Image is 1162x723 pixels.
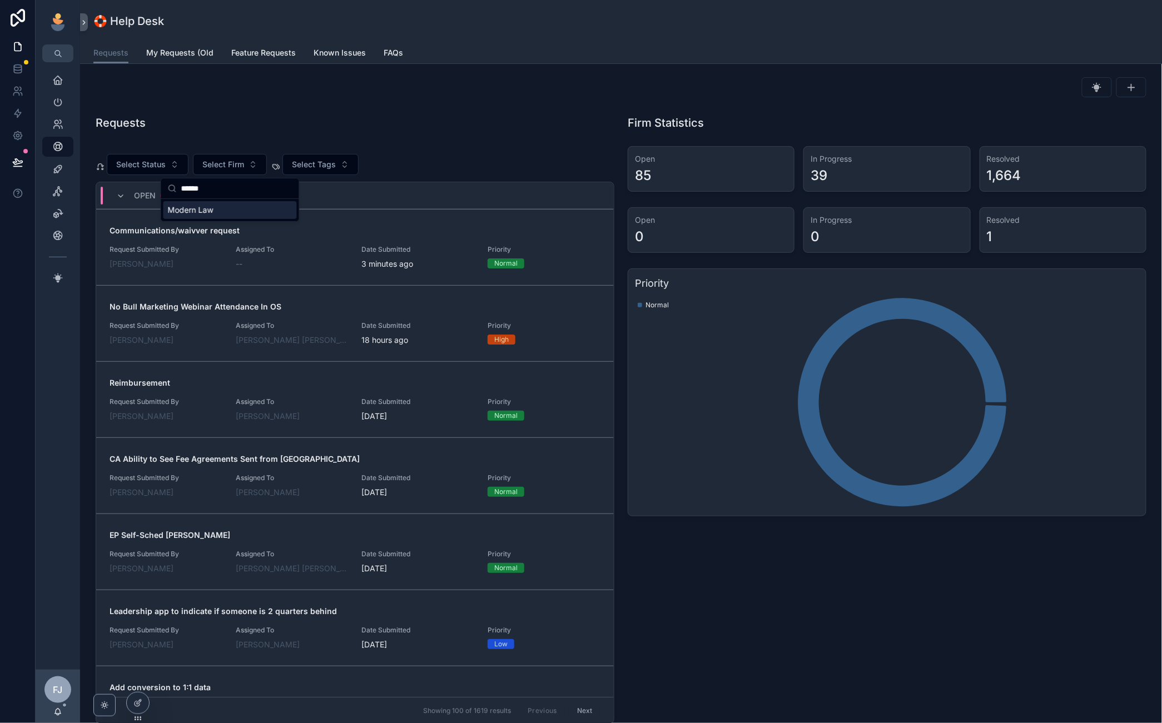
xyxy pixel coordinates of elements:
button: Select Button [107,154,188,175]
a: [PERSON_NAME] [110,258,173,270]
a: ReimbursementRequest Submitted By[PERSON_NAME]Assigned To[PERSON_NAME]Date Submitted[DATE]Priorit... [96,361,614,437]
h3: Resolved [987,153,1139,164]
a: [PERSON_NAME] [110,411,173,422]
strong: Leadership app to indicate if someone is 2 quarters behind [110,606,337,616]
div: Suggestions [161,199,299,221]
div: 85 [635,167,651,185]
a: [PERSON_NAME] [110,639,173,650]
span: Date Submitted [362,321,475,330]
span: Priority [488,550,600,559]
img: App logo [49,13,67,31]
h1: Requests [96,115,146,131]
div: Normal [494,411,518,421]
div: Normal [494,487,518,497]
span: Modern Law [168,205,213,216]
strong: No Bull Marketing Webinar Attendance In OS [110,302,281,311]
span: Date Submitted [362,626,475,635]
span: Priority [488,626,600,635]
span: Assigned To [236,626,349,635]
span: Feature Requests [231,47,296,58]
span: FJ [53,683,63,696]
h3: In Progress [811,153,963,164]
span: Select Status [116,159,166,170]
strong: EP Self-Sched [PERSON_NAME] [110,530,230,540]
div: Low [494,639,508,649]
span: Date Submitted [362,550,475,559]
span: Priority [488,473,600,482]
strong: Reimbursement [110,378,170,387]
p: [DATE] [362,411,388,422]
h1: Firm Statistics [628,115,704,131]
div: chart [635,296,1139,509]
span: Normal [645,301,669,310]
a: [PERSON_NAME] [110,563,173,574]
a: Requests [93,43,128,64]
div: 0 [635,228,644,246]
a: Feature Requests [231,43,296,65]
div: 0 [811,228,820,246]
p: [DATE] [362,563,388,574]
span: My Requests (Old [146,47,213,58]
div: 1,664 [987,167,1021,185]
span: Priority [488,245,600,254]
h3: Open [635,153,787,164]
a: [PERSON_NAME] [PERSON_NAME] [236,563,349,574]
span: Date Submitted [362,473,475,482]
button: Next [569,702,600,719]
a: [PERSON_NAME] [236,487,300,498]
div: 39 [811,167,827,185]
p: [DATE] [362,487,388,498]
span: Request Submitted By [110,626,222,635]
h3: Resolved [987,215,1139,226]
span: Date Submitted [362,245,475,254]
span: Open [134,190,156,201]
h3: Open [635,215,787,226]
span: Priority [488,397,600,406]
a: My Requests (Old [146,43,213,65]
a: CA Ability to See Fee Agreements Sent from [GEOGRAPHIC_DATA]Request Submitted By[PERSON_NAME]Assi... [96,437,614,513]
span: Assigned To [236,397,349,406]
span: Date Submitted [362,397,475,406]
div: Normal [494,258,518,268]
a: EP Self-Sched [PERSON_NAME]Request Submitted By[PERSON_NAME]Assigned To[PERSON_NAME] [PERSON_NAME... [96,513,614,590]
div: High [494,335,509,345]
span: Assigned To [236,550,349,559]
span: [PERSON_NAME] [PERSON_NAME] [236,335,349,346]
p: 3 minutes ago [362,258,414,270]
div: Normal [494,563,518,573]
span: Assigned To [236,245,349,254]
a: [PERSON_NAME] [236,411,300,422]
a: Known Issues [314,43,366,65]
span: Request Submitted By [110,321,222,330]
span: -- [236,258,242,270]
div: 1 [987,228,992,246]
strong: CA Ability to See Fee Agreements Sent from [GEOGRAPHIC_DATA] [110,454,360,463]
p: [DATE] [362,639,388,650]
span: Request Submitted By [110,550,222,559]
a: Leadership app to indicate if someone is 2 quarters behindRequest Submitted By[PERSON_NAME]Assign... [96,590,614,666]
span: Requests [93,47,128,58]
span: [PERSON_NAME] [236,639,300,650]
a: [PERSON_NAME] [110,335,173,346]
span: Request Submitted By [110,397,222,406]
span: FAQs [384,47,403,58]
div: scrollable content [36,62,80,302]
a: [PERSON_NAME] [110,487,173,498]
button: Select Button [282,154,359,175]
span: Request Submitted By [110,473,222,482]
p: 18 hours ago [362,335,409,346]
span: Priority [488,321,600,330]
a: Communications/waivver requestRequest Submitted By[PERSON_NAME]Assigned To--Date Submitted3 minut... [96,209,614,285]
span: Request Submitted By [110,245,222,254]
a: No Bull Marketing Webinar Attendance In OSRequest Submitted By[PERSON_NAME]Assigned To[PERSON_NAM... [96,285,614,361]
span: Known Issues [314,47,366,58]
span: Select Firm [202,159,244,170]
h1: 🛟 Help Desk [93,13,164,29]
button: Select Button [193,154,267,175]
